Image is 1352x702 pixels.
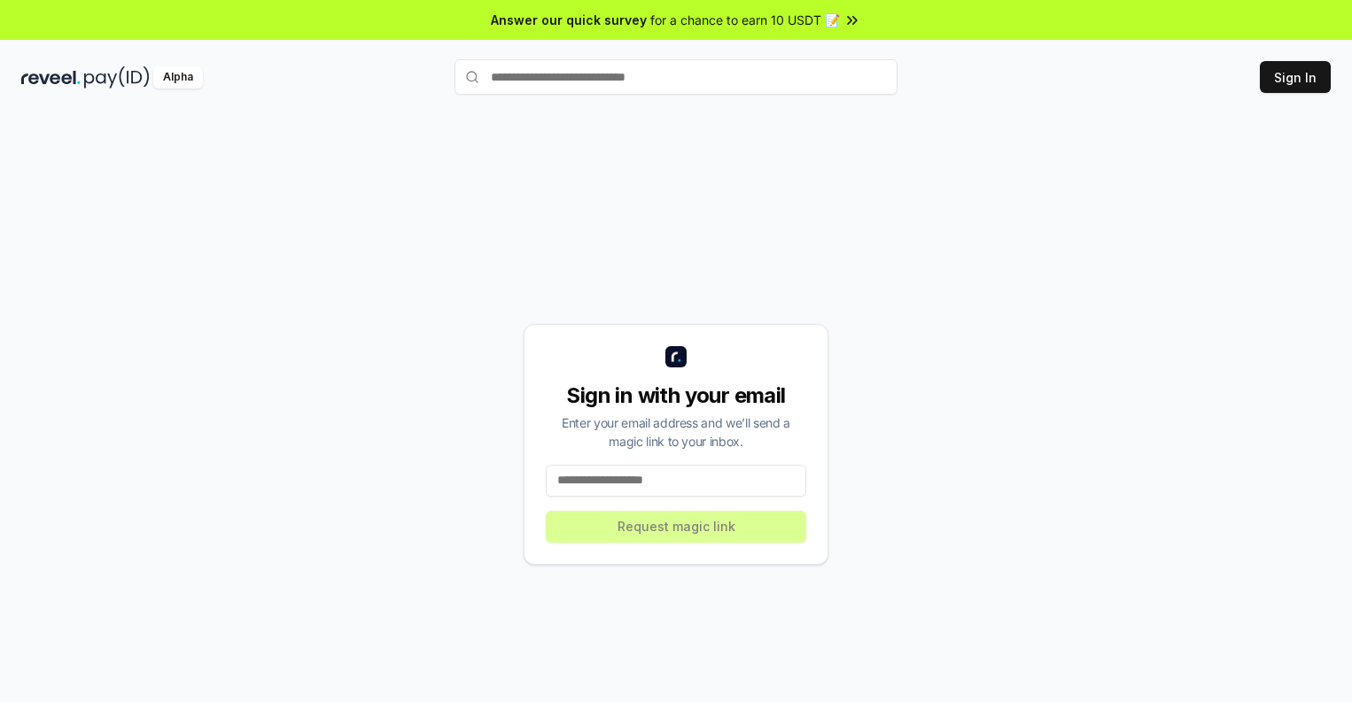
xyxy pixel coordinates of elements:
[84,66,150,89] img: pay_id
[1260,61,1331,93] button: Sign In
[491,11,647,29] span: Answer our quick survey
[21,66,81,89] img: reveel_dark
[153,66,203,89] div: Alpha
[665,346,687,367] img: logo_small
[650,11,840,29] span: for a chance to earn 10 USDT 📝
[546,382,806,410] div: Sign in with your email
[546,413,806,451] div: Enter your email address and we’ll send a magic link to your inbox.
